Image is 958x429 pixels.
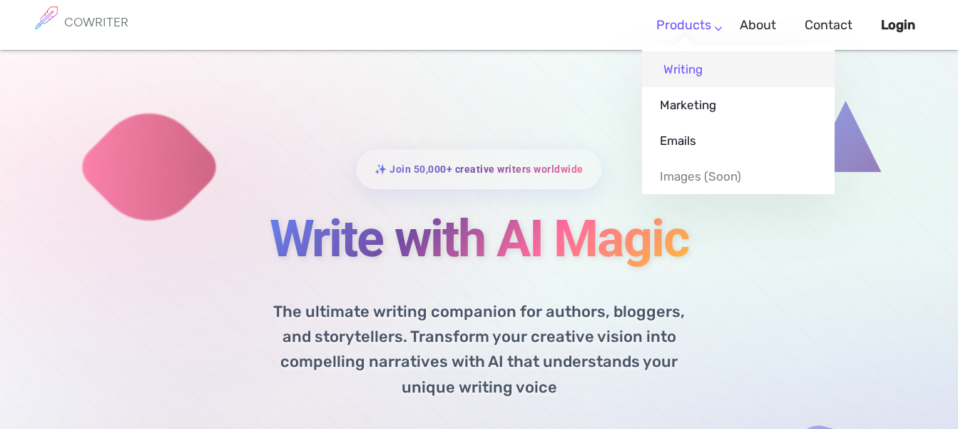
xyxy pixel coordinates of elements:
[642,87,835,123] a: Marketing
[374,159,584,180] span: ✨ Join 50,000+ creative writers worldwide
[642,51,835,87] a: Writing
[642,123,835,158] a: Emails
[133,211,825,267] h1: Write with
[496,208,689,269] span: AI Magic
[248,288,711,400] p: The ultimate writing companion for authors, bloggers, and storytellers. Transform your creative v...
